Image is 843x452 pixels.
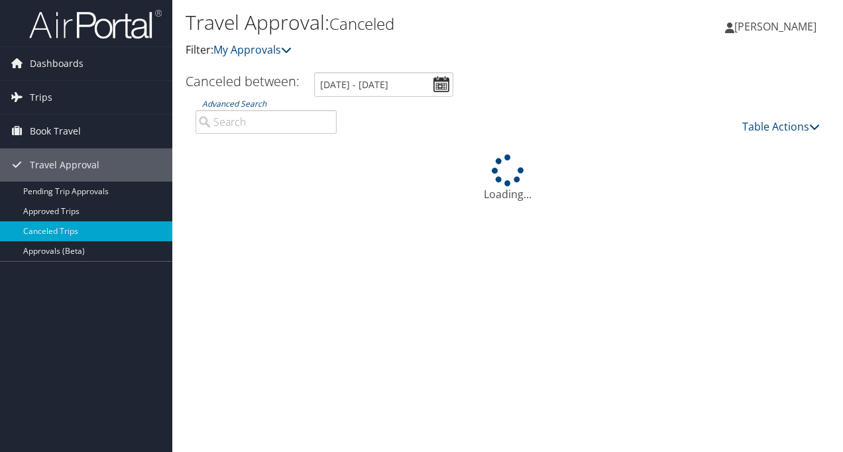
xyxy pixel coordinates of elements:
[186,9,615,36] h1: Travel Approval:
[196,110,337,134] input: Advanced Search
[213,42,292,57] a: My Approvals
[314,72,453,97] input: [DATE] - [DATE]
[734,19,816,34] span: [PERSON_NAME]
[30,115,81,148] span: Book Travel
[30,47,84,80] span: Dashboards
[30,148,99,182] span: Travel Approval
[202,98,266,109] a: Advanced Search
[29,9,162,40] img: airportal-logo.png
[186,154,830,202] div: Loading...
[30,81,52,114] span: Trips
[725,7,830,46] a: [PERSON_NAME]
[742,119,820,134] a: Table Actions
[186,72,300,90] h3: Canceled between:
[186,42,615,59] p: Filter:
[329,13,394,34] small: Canceled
